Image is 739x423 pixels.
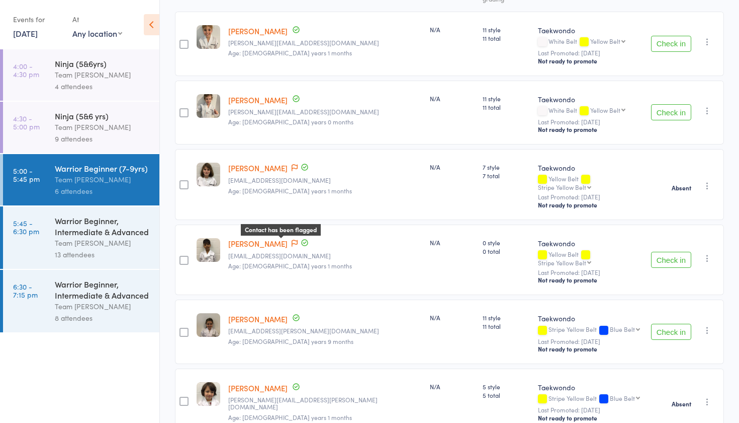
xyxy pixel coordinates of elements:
[538,259,586,266] div: Stripe Yellow Belt
[590,107,620,113] div: Yellow Belt
[538,118,642,125] small: Last Promoted: [DATE]
[483,391,530,399] span: 5 total
[13,167,40,183] time: 5:00 - 5:45 pm
[55,278,151,301] div: Warrior Beginner, Intermediate & Advanced
[538,382,642,392] div: Taekwondo
[651,36,691,52] button: Check in
[538,107,642,115] div: White Belt
[538,201,642,209] div: Not ready to promote
[228,95,288,105] a: [PERSON_NAME]
[228,413,352,421] span: Age: [DEMOGRAPHIC_DATA] years 1 months
[13,219,39,235] time: 5:45 - 6:30 pm
[610,326,635,332] div: Blue Belt
[197,163,220,186] img: image1739340769.png
[3,206,159,269] a: 5:45 -6:30 pmWarrior Beginner, Intermediate & AdvancedTeam [PERSON_NAME]13 attendees
[228,48,352,57] span: Age: [DEMOGRAPHIC_DATA] years 1 months
[430,382,475,391] div: N/A
[538,25,642,35] div: Taekwondo
[197,382,220,406] img: image1676067689.png
[228,327,422,334] small: Valendina.otis@gmail.com
[13,283,38,299] time: 6:30 - 7:15 pm
[197,238,220,262] img: image1738127231.png
[13,11,62,28] div: Events for
[538,163,642,173] div: Taekwondo
[55,301,151,312] div: Team [PERSON_NAME]
[228,163,288,173] a: [PERSON_NAME]
[610,395,635,401] div: Blue Belt
[538,38,642,46] div: White Belt
[483,94,530,103] span: 11 style
[241,224,321,236] div: Contact has been flagged
[55,81,151,92] div: 4 attendees
[55,215,151,237] div: Warrior Beginner, Intermediate & Advanced
[430,313,475,322] div: N/A
[538,94,642,104] div: Taekwondo
[197,313,220,337] img: image1658531249.png
[55,163,151,174] div: Warrior Beginner (7-9yrs)
[228,177,422,184] small: benkc001@gmail.com
[13,114,40,130] time: 4:30 - 5:00 pm
[483,247,530,255] span: 0 total
[483,171,530,180] span: 7 total
[228,314,288,324] a: [PERSON_NAME]
[228,383,288,393] a: [PERSON_NAME]
[55,110,151,121] div: Ninja (5&6 yrs)
[538,395,642,403] div: Stripe Yellow Belt
[228,186,352,195] span: Age: [DEMOGRAPHIC_DATA] years 1 months
[55,249,151,260] div: 13 attendees
[538,175,642,190] div: Yellow Belt
[538,125,642,133] div: Not ready to promote
[430,25,475,34] div: N/A
[483,322,530,330] span: 11 total
[672,184,691,192] strong: Absent
[55,133,151,145] div: 9 attendees
[538,406,642,413] small: Last Promoted: [DATE]
[538,57,642,65] div: Not ready to promote
[3,102,159,153] a: 4:30 -5:00 pmNinja (5&6 yrs)Team [PERSON_NAME]9 attendees
[672,400,691,408] strong: Absent
[228,396,422,411] small: matthew.g.spangler@gmail.com
[13,28,38,39] a: [DATE]
[483,25,530,34] span: 11 style
[228,337,353,345] span: Age: [DEMOGRAPHIC_DATA] years 9 months
[538,313,642,323] div: Taekwondo
[538,251,642,266] div: Yellow Belt
[538,238,642,248] div: Taekwondo
[228,252,422,259] small: S_satyajeet@hotmail.com
[651,104,691,120] button: Check in
[430,94,475,103] div: N/A
[55,69,151,81] div: Team [PERSON_NAME]
[55,174,151,185] div: Team [PERSON_NAME]
[483,103,530,111] span: 11 total
[55,185,151,197] div: 6 attendees
[651,252,691,268] button: Check in
[55,58,151,69] div: Ninja (5&6yrs)
[590,38,620,44] div: Yellow Belt
[483,34,530,42] span: 11 total
[538,326,642,334] div: Stripe Yellow Belt
[430,238,475,247] div: N/A
[538,193,642,200] small: Last Promoted: [DATE]
[72,11,122,28] div: At
[55,312,151,324] div: 8 attendees
[55,121,151,133] div: Team [PERSON_NAME]
[483,238,530,247] span: 0 style
[72,28,122,39] div: Any location
[197,94,220,118] img: image1751439372.png
[228,108,422,115] small: lee@perlingerdesign.com.au
[13,62,39,78] time: 4:00 - 4:30 pm
[3,270,159,332] a: 6:30 -7:15 pmWarrior Beginner, Intermediate & AdvancedTeam [PERSON_NAME]8 attendees
[228,39,422,46] small: samanthasom@hotmail.com
[538,184,586,190] div: Stripe Yellow Belt
[483,382,530,391] span: 5 style
[3,154,159,205] a: 5:00 -5:45 pmWarrior Beginner (7-9yrs)Team [PERSON_NAME]6 attendees
[430,163,475,171] div: N/A
[538,345,642,353] div: Not ready to promote
[228,26,288,36] a: [PERSON_NAME]
[538,414,642,422] div: Not ready to promote
[55,237,151,249] div: Team [PERSON_NAME]
[197,25,220,49] img: image1751439347.png
[651,324,691,340] button: Check in
[228,117,353,126] span: Age: [DEMOGRAPHIC_DATA] years 0 months
[483,313,530,322] span: 11 style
